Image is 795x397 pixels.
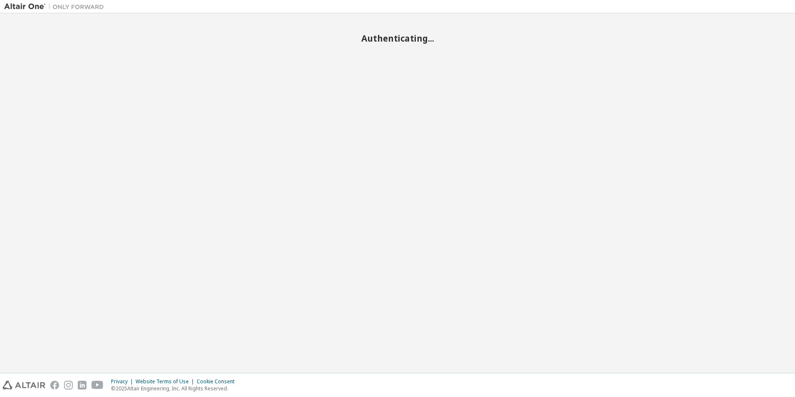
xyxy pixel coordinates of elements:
[197,378,239,385] div: Cookie Consent
[111,378,136,385] div: Privacy
[91,381,104,390] img: youtube.svg
[111,385,239,392] p: © 2025 Altair Engineering, Inc. All Rights Reserved.
[78,381,86,390] img: linkedin.svg
[64,381,73,390] img: instagram.svg
[4,33,791,44] h2: Authenticating...
[50,381,59,390] img: facebook.svg
[2,381,45,390] img: altair_logo.svg
[4,2,108,11] img: Altair One
[136,378,197,385] div: Website Terms of Use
